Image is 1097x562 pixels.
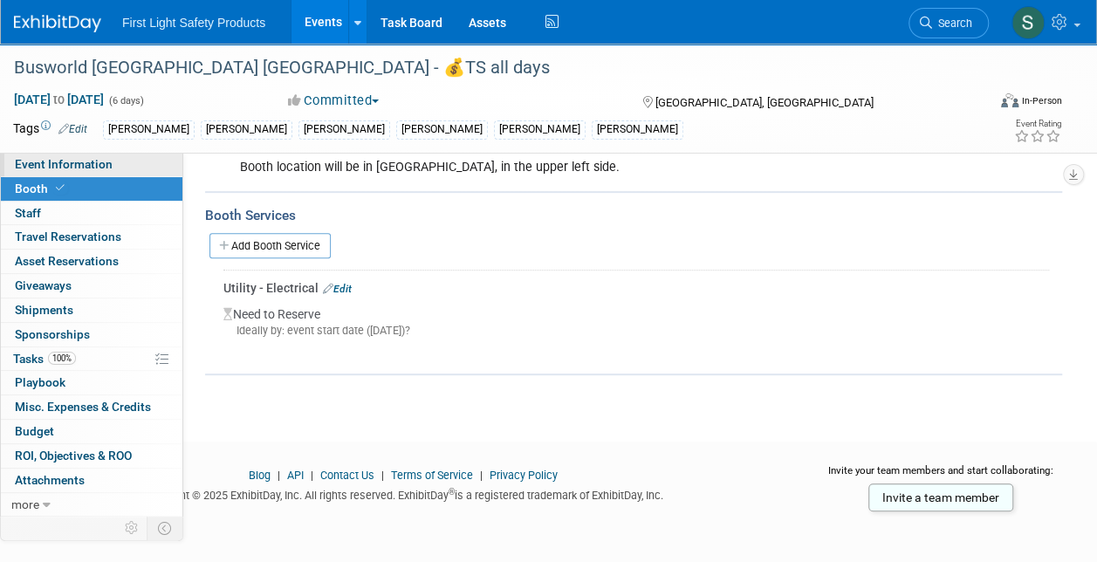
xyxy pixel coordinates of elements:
[868,483,1013,511] a: Invite a team member
[908,8,989,38] a: Search
[51,93,67,106] span: to
[209,233,331,258] a: Add Booth Service
[122,16,265,30] span: First Light Safety Products
[819,463,1062,490] div: Invite your team members and start collaborating:
[391,469,473,482] a: Terms of Service
[490,469,558,482] a: Privacy Policy
[13,92,105,107] span: [DATE] [DATE]
[13,120,87,140] td: Tags
[1,493,182,517] a: more
[1001,93,1018,107] img: Format-Inperson.png
[15,254,119,268] span: Asset Reservations
[1,444,182,468] a: ROI, Objectives & ROO
[1,347,182,371] a: Tasks100%
[1,469,182,492] a: Attachments
[103,120,195,139] div: [PERSON_NAME]
[147,517,183,539] td: Toggle Event Tabs
[323,283,352,295] a: Edit
[282,92,386,110] button: Committed
[15,327,90,341] span: Sponsorships
[476,469,487,482] span: |
[1,225,182,249] a: Travel Reservations
[909,91,1062,117] div: Event Format
[932,17,972,30] span: Search
[1021,94,1062,107] div: In-Person
[1,420,182,443] a: Budget
[223,323,1049,339] div: Ideally by: event start date ([DATE])?
[298,120,390,139] div: [PERSON_NAME]
[13,352,76,366] span: Tasks
[117,517,147,539] td: Personalize Event Tab Strip
[377,469,388,482] span: |
[58,123,87,135] a: Edit
[15,278,72,292] span: Giveaways
[223,297,1049,353] div: Need to Reserve
[1014,120,1061,128] div: Event Rating
[56,183,65,193] i: Booth reservation complete
[13,483,793,504] div: Copyright © 2025 ExhibitDay, Inc. All rights reserved. ExhibitDay is a registered trademark of Ex...
[1,177,182,201] a: Booth
[592,120,683,139] div: [PERSON_NAME]
[273,469,285,482] span: |
[1,371,182,394] a: Playbook
[306,469,318,482] span: |
[15,375,65,389] span: Playbook
[228,150,894,185] div: Booth location will be in [GEOGRAPHIC_DATA], in the upper left side.
[287,469,304,482] a: API
[320,469,374,482] a: Contact Us
[1,250,182,273] a: Asset Reservations
[11,497,39,511] span: more
[1,298,182,322] a: Shipments
[15,424,54,438] span: Budget
[655,96,874,109] span: [GEOGRAPHIC_DATA], [GEOGRAPHIC_DATA]
[201,120,292,139] div: [PERSON_NAME]
[15,473,85,487] span: Attachments
[14,15,101,32] img: ExhibitDay
[107,95,144,106] span: (6 days)
[249,469,271,482] a: Blog
[1,153,182,176] a: Event Information
[15,182,68,195] span: Booth
[8,52,972,84] div: Busworld [GEOGRAPHIC_DATA] [GEOGRAPHIC_DATA] - 💰TS all days
[396,120,488,139] div: [PERSON_NAME]
[494,120,586,139] div: [PERSON_NAME]
[205,206,1062,225] div: Booth Services
[15,230,121,243] span: Travel Reservations
[15,400,151,414] span: Misc. Expenses & Credits
[1011,6,1045,39] img: Steph Willemsen
[449,487,455,497] sup: ®
[48,352,76,365] span: 100%
[223,279,1049,297] div: Utility - Electrical
[15,303,73,317] span: Shipments
[15,449,132,463] span: ROI, Objectives & ROO
[15,157,113,171] span: Event Information
[1,274,182,298] a: Giveaways
[1,395,182,419] a: Misc. Expenses & Credits
[15,206,41,220] span: Staff
[1,323,182,346] a: Sponsorships
[1,202,182,225] a: Staff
